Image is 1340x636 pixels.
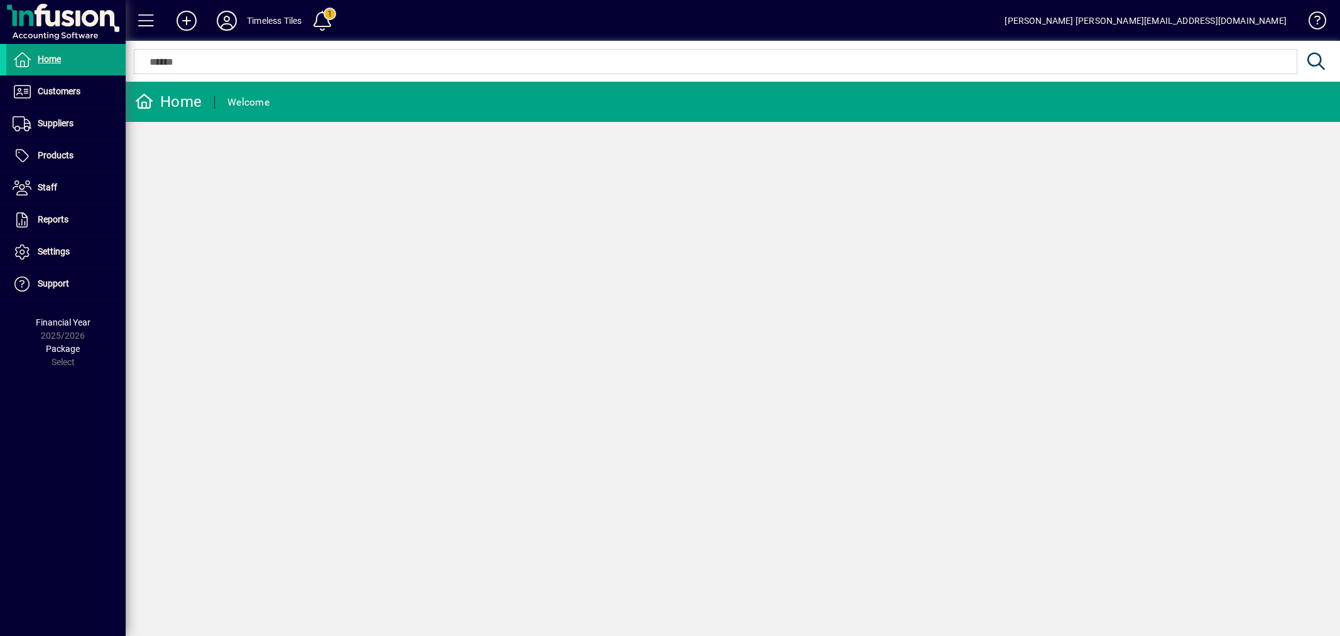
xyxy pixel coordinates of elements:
[38,86,80,96] span: Customers
[38,278,69,288] span: Support
[38,246,70,256] span: Settings
[6,268,126,300] a: Support
[6,172,126,204] a: Staff
[227,92,270,112] div: Welcome
[207,9,247,32] button: Profile
[38,150,74,160] span: Products
[38,214,68,224] span: Reports
[247,11,302,31] div: Timeless Tiles
[38,54,61,64] span: Home
[1299,3,1324,43] a: Knowledge Base
[6,108,126,140] a: Suppliers
[6,236,126,268] a: Settings
[6,76,126,107] a: Customers
[38,118,74,128] span: Suppliers
[46,344,80,354] span: Package
[166,9,207,32] button: Add
[1005,11,1287,31] div: [PERSON_NAME] [PERSON_NAME][EMAIL_ADDRESS][DOMAIN_NAME]
[6,140,126,172] a: Products
[36,317,90,327] span: Financial Year
[135,92,202,112] div: Home
[6,204,126,236] a: Reports
[38,182,57,192] span: Staff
